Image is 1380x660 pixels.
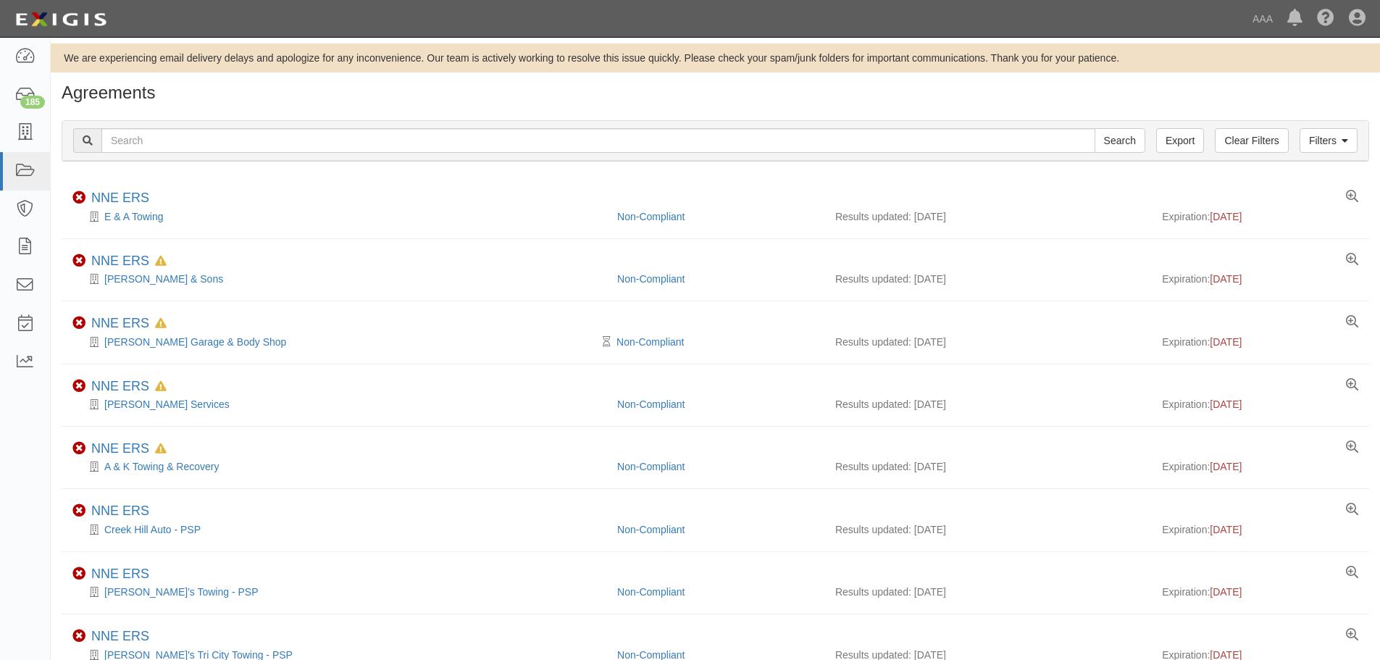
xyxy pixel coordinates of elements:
a: [PERSON_NAME] Garage & Body Shop [104,336,286,348]
div: Results updated: [DATE] [835,522,1140,537]
div: Expiration: [1162,522,1358,537]
a: NNE ERS [91,191,149,205]
div: Expiration: [1162,272,1358,286]
a: Creek Hill Auto - PSP [104,524,201,535]
span: [DATE] [1210,524,1242,535]
i: Non-Compliant [72,317,85,330]
i: Non-Compliant [72,630,85,643]
div: Creek Hill Auto - PSP [72,522,606,537]
div: NNE ERS [91,504,149,519]
div: NNE ERS [91,629,149,645]
span: [DATE] [1210,461,1242,472]
i: In Default since 09/01/2025 [155,444,167,454]
a: [PERSON_NAME] & Sons [104,273,223,285]
div: Results updated: [DATE] [835,459,1140,474]
span: [DATE] [1210,211,1242,222]
div: Results updated: [DATE] [835,585,1140,599]
h1: Agreements [62,83,1369,102]
div: NNE ERS [91,316,167,332]
i: Non-Compliant [72,380,85,393]
i: In Default since 08/26/2025 [155,382,167,392]
a: View results summary [1346,567,1358,580]
div: Expiration: [1162,209,1358,224]
div: Beaulieu's Garage & Body Shop [72,335,606,349]
a: View results summary [1346,191,1358,204]
span: [DATE] [1210,336,1242,348]
a: Non-Compliant [617,586,685,598]
a: View results summary [1346,316,1358,329]
span: [DATE] [1210,586,1242,598]
div: Results updated: [DATE] [835,209,1140,224]
a: Non-Compliant [617,461,685,472]
div: Results updated: [DATE] [835,272,1140,286]
i: Non-Compliant [72,442,85,455]
a: View results summary [1346,504,1358,517]
i: In Default since 08/15/2025 [155,319,167,329]
a: Non-Compliant [617,524,685,535]
div: A & K Towing & Recovery [72,459,606,474]
span: [DATE] [1210,398,1242,410]
div: Sylvio Paradis & Sons [72,272,606,286]
a: E & A Towing [104,211,163,222]
input: Search [1095,128,1145,153]
div: NNE ERS [91,379,167,395]
i: In Default since 08/15/2025 [155,256,167,267]
a: View results summary [1346,441,1358,454]
i: Pending Review [603,337,611,347]
a: A & K Towing & Recovery [104,461,219,472]
a: Non-Compliant [617,398,685,410]
a: View results summary [1346,379,1358,392]
div: Expiration: [1162,459,1358,474]
a: Non-Compliant [616,336,684,348]
a: NNE ERS [91,316,149,330]
a: NNE ERS [91,379,149,393]
a: NNE ERS [91,567,149,581]
a: NNE ERS [91,504,149,518]
span: [DATE] [1210,273,1242,285]
a: Non-Compliant [617,273,685,285]
div: NNE ERS [91,441,167,457]
input: Search [101,128,1095,153]
div: NNE ERS [91,567,149,582]
div: Results updated: [DATE] [835,335,1140,349]
a: Export [1156,128,1204,153]
div: Results updated: [DATE] [835,397,1140,412]
a: NNE ERS [91,629,149,643]
i: Non-Compliant [72,504,85,517]
a: [PERSON_NAME]'s Towing - PSP [104,586,258,598]
a: View results summary [1346,629,1358,642]
a: Filters [1300,128,1358,153]
a: Non-Compliant [617,211,685,222]
a: Clear Filters [1215,128,1288,153]
a: View results summary [1346,254,1358,267]
i: Non-Compliant [72,254,85,267]
i: Non-Compliant [72,567,85,580]
a: [PERSON_NAME] Services [104,398,230,410]
a: AAA [1245,4,1280,33]
img: logo-5460c22ac91f19d4615b14bd174203de0afe785f0fc80cf4dbbc73dc1793850b.png [11,7,111,33]
a: NNE ERS [91,441,149,456]
div: E & A Towing [72,209,606,224]
div: Doug's Towing - PSP [72,585,606,599]
div: Expiration: [1162,585,1358,599]
div: NNE ERS [91,191,149,206]
div: We are experiencing email delivery delays and apologize for any inconvenience. Our team is active... [51,51,1380,65]
i: Help Center - Complianz [1317,10,1334,28]
i: Non-Compliant [72,191,85,204]
div: Expiration: [1162,397,1358,412]
div: L H Morine Services [72,397,606,412]
div: NNE ERS [91,254,167,270]
div: Expiration: [1162,335,1358,349]
a: NNE ERS [91,254,149,268]
div: 185 [20,96,45,109]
